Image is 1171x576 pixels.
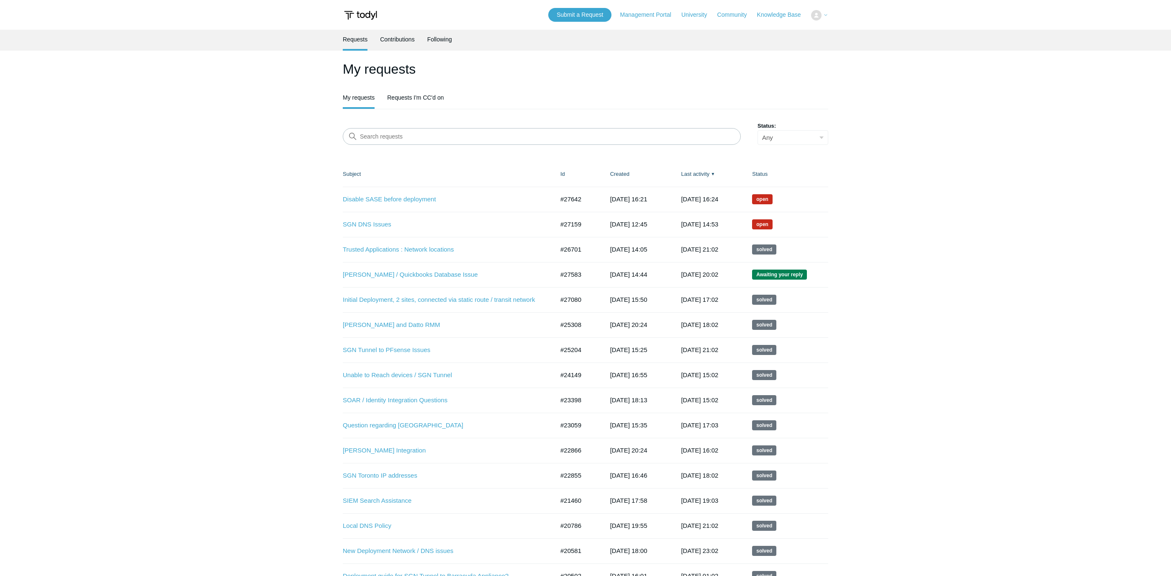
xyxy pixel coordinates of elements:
a: SGN Toronto IP addresses [343,471,542,481]
time: 2025-08-23T17:02:23+00:00 [681,296,718,303]
a: Requests I'm CC'd on [387,88,444,107]
span: This request has been solved [752,395,776,405]
time: 2025-03-09T16:02:14+00:00 [681,447,718,454]
a: Contributions [380,30,415,49]
td: #22855 [552,463,602,488]
a: Created [610,171,629,177]
a: Requests [343,30,367,49]
span: This request has been solved [752,445,776,455]
span: ▼ [711,171,715,177]
td: #25204 [552,337,602,363]
span: This request has been solved [752,496,776,506]
time: 2024-11-05T21:02:38+00:00 [681,522,718,529]
th: Id [552,162,602,187]
time: 2025-06-04T20:24:51+00:00 [610,321,647,328]
time: 2025-02-27T18:02:35+00:00 [681,472,718,479]
td: #22866 [552,438,602,463]
a: Question regarding [GEOGRAPHIC_DATA] [343,421,542,430]
td: #20786 [552,513,602,538]
time: 2024-10-04T18:00:58+00:00 [610,547,647,554]
time: 2025-08-24T20:02:06+00:00 [681,271,718,278]
td: #21460 [552,488,602,513]
a: Unable to Reach devices / SGN Tunnel [343,370,542,380]
td: #25308 [552,312,602,337]
span: We are working on a response for you [752,194,773,204]
h1: My requests [343,59,828,79]
th: Status [744,162,828,187]
time: 2025-08-06T15:50:11+00:00 [610,296,647,303]
a: Local DNS Policy [343,521,542,531]
a: Knowledge Base [757,10,809,19]
a: New Deployment Network / DNS issues [343,546,542,556]
time: 2025-08-24T21:02:25+00:00 [681,246,718,253]
a: Community [717,10,755,19]
td: #27583 [552,262,602,287]
a: [PERSON_NAME] Integration [343,446,542,455]
time: 2025-08-25T14:53:02+00:00 [681,221,718,228]
a: My requests [343,88,375,107]
span: This request has been solved [752,546,776,556]
time: 2025-05-08T15:02:52+00:00 [681,371,718,378]
a: SOAR / Identity Integration Questions [343,396,542,405]
td: #20581 [552,538,602,563]
time: 2025-07-24T14:05:04+00:00 [610,246,647,253]
span: This request has been solved [752,370,776,380]
time: 2024-10-16T19:55:26+00:00 [610,522,647,529]
a: University [681,10,715,19]
time: 2025-08-21T14:44:34+00:00 [610,271,647,278]
time: 2025-08-25T16:21:39+00:00 [610,195,647,203]
span: This request has been solved [752,244,776,255]
a: Submit a Request [548,8,611,22]
img: Todyl Support Center Help Center home page [343,8,378,23]
time: 2025-02-19T15:35:50+00:00 [610,422,647,429]
a: Last activity▼ [681,171,709,177]
input: Search requests [343,128,741,145]
span: We are working on a response for you [752,219,773,229]
td: #24149 [552,363,602,388]
time: 2025-04-09T16:55:50+00:00 [610,371,647,378]
a: Initial Deployment, 2 sites, connected via static route / transit network [343,295,542,305]
time: 2025-08-25T16:24:34+00:00 [681,195,718,203]
a: Trusted Applications : Network locations [343,245,542,255]
span: This request has been solved [752,320,776,330]
span: This request has been solved [752,295,776,305]
td: #23398 [552,388,602,413]
td: #27080 [552,287,602,312]
time: 2025-02-07T20:24:29+00:00 [610,447,647,454]
a: [PERSON_NAME] / Quickbooks Database Issue [343,270,542,280]
time: 2025-07-09T18:02:33+00:00 [681,321,718,328]
span: This request has been solved [752,345,776,355]
td: #26701 [552,237,602,262]
a: Following [427,30,452,49]
span: This request has been solved [752,471,776,481]
a: Disable SASE before deployment [343,195,542,204]
a: Management Portal [620,10,680,19]
time: 2024-11-04T23:02:11+00:00 [681,547,718,554]
time: 2025-03-05T18:13:17+00:00 [610,396,647,404]
a: SGN Tunnel to PFsense Issues [343,345,542,355]
label: Status: [758,122,828,130]
time: 2025-08-08T12:45:31+00:00 [610,221,647,228]
a: SGN DNS Issues [343,220,542,229]
a: SIEM Search Assistance [343,496,542,506]
span: This request has been solved [752,521,776,531]
time: 2025-02-07T16:46:46+00:00 [610,472,647,479]
td: #27642 [552,187,602,212]
span: We are waiting for you to respond [752,270,807,280]
span: This request has been solved [752,420,776,430]
td: #23059 [552,413,602,438]
time: 2025-06-24T21:02:41+00:00 [681,346,718,353]
time: 2025-03-11T17:03:02+00:00 [681,422,718,429]
th: Subject [343,162,552,187]
time: 2024-11-19T17:58:12+00:00 [610,497,647,504]
time: 2025-05-30T15:25:50+00:00 [610,346,647,353]
time: 2025-04-02T15:02:36+00:00 [681,396,718,404]
td: #27159 [552,212,602,237]
time: 2024-12-09T19:03:11+00:00 [681,497,718,504]
a: [PERSON_NAME] and Datto RMM [343,320,542,330]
